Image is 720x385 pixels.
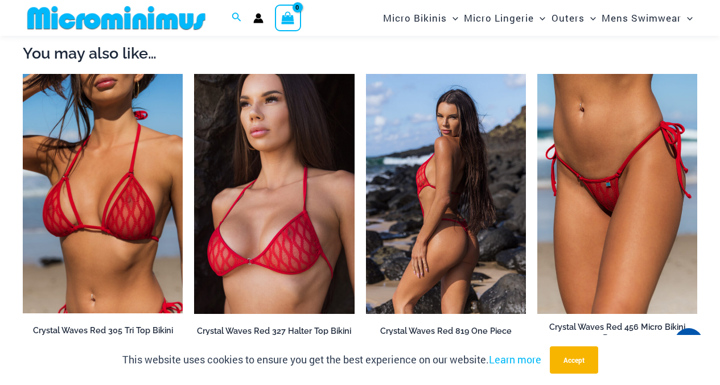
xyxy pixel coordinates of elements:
a: Crystal Waves Red 819 One Piece 04Crystal Waves Red 819 One Piece 03Crystal Waves Red 819 One Pie... [366,74,526,314]
a: Crystal Waves 456 Bottom 02Crystal Waves 456 Bottom 01Crystal Waves 456 Bottom 01 [537,74,697,314]
h2: Crystal Waves Red 456 Micro Bikini Bottom [537,322,697,343]
a: Crystal Waves Red 456 Micro Bikini Bottom [537,322,697,347]
a: View Shopping Cart, empty [275,5,301,31]
button: Accept [550,346,598,374]
a: Account icon link [253,13,264,23]
img: MM SHOP LOGO FLAT [23,5,210,31]
a: Crystal Waves Red 819 One Piece [366,326,526,341]
a: Crystal Waves Red 327 Halter Top Bikini [194,326,354,341]
span: Menu Toggle [534,3,545,32]
img: Crystal Waves 305 Tri Top 01 [23,74,183,313]
h2: Crystal Waves Red 819 One Piece [366,326,526,337]
a: Micro LingerieMenu ToggleMenu Toggle [461,3,548,32]
span: Micro Lingerie [464,3,534,32]
a: Micro BikinisMenu ToggleMenu Toggle [380,3,461,32]
a: Crystal Waves 305 Tri Top 01Crystal Waves 305 Tri Top 4149 Thong 04Crystal Waves 305 Tri Top 4149... [23,74,183,313]
a: Crystal Waves 327 Halter Top 01Crystal Waves 327 Halter Top 4149 Thong 01Crystal Waves 327 Halter... [194,74,354,314]
span: Mens Swimwear [602,3,681,32]
span: Menu Toggle [585,3,596,32]
p: This website uses cookies to ensure you get the best experience on our website. [122,351,541,369]
a: Crystal Waves Red 305 Tri Top Bikini [23,325,183,340]
img: Crystal Waves 456 Bottom 02 [537,74,697,314]
span: Menu Toggle [447,3,458,32]
h2: Crystal Waves Red 305 Tri Top Bikini [23,325,183,336]
img: Crystal Waves 327 Halter Top 01 [194,74,354,314]
a: Learn more [489,353,541,366]
span: Menu Toggle [681,3,693,32]
a: Mens SwimwearMenu ToggleMenu Toggle [599,3,696,32]
span: Micro Bikinis [383,3,447,32]
a: OutersMenu ToggleMenu Toggle [549,3,599,32]
span: Outers [552,3,585,32]
h2: You may also like… [23,43,697,63]
h2: Crystal Waves Red 327 Halter Top Bikini [194,326,354,337]
img: Crystal Waves Red 819 One Piece 03 [366,74,526,314]
nav: Site Navigation [378,2,697,34]
a: Search icon link [232,11,242,26]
